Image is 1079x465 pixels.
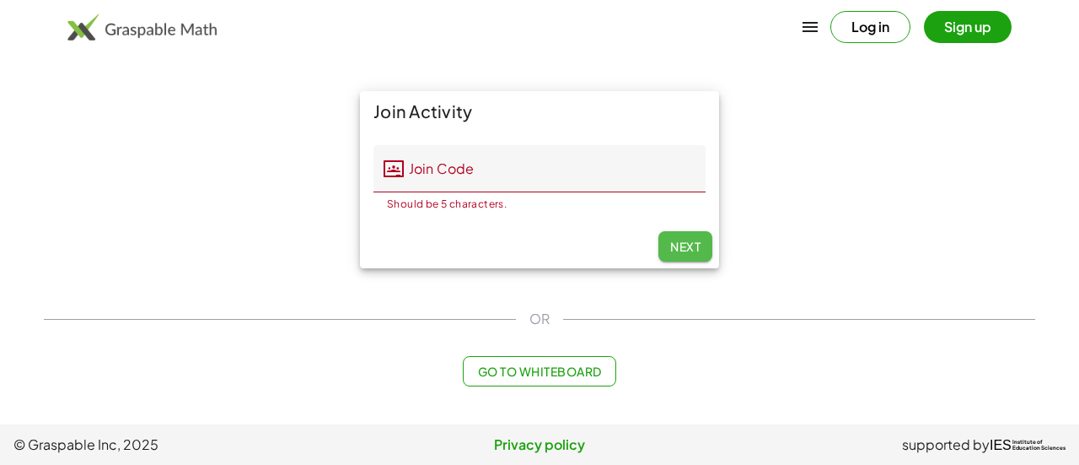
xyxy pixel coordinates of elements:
button: Go to Whiteboard [463,356,615,387]
a: Privacy policy [364,435,715,455]
span: OR [529,309,550,329]
span: Institute of Education Sciences [1012,440,1066,451]
button: Sign up [924,11,1012,43]
button: Next [658,231,712,262]
div: Should be 5 characters. [387,199,669,209]
a: IESInstitute ofEducation Sciences [990,435,1066,455]
span: Next [670,239,701,254]
span: © Graspable Inc, 2025 [13,435,364,455]
span: supported by [902,435,990,455]
span: IES [990,437,1012,453]
div: Join Activity [360,91,719,132]
button: Log in [830,11,910,43]
span: Go to Whiteboard [477,364,601,379]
